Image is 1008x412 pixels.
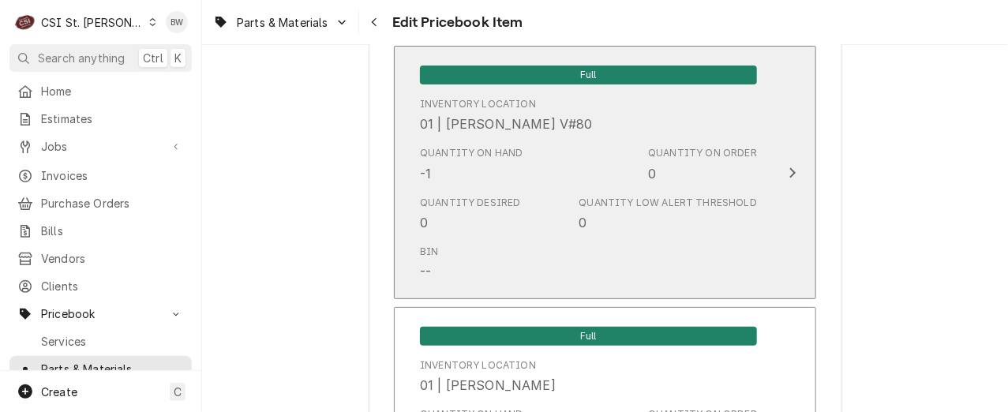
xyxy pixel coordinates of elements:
div: Quantity on Order [648,146,757,182]
div: BW [166,11,188,33]
div: Quantity Desired [420,196,521,232]
div: Quantity Low Alert Threshold [579,196,757,210]
div: 0 [579,213,587,232]
a: Bills [9,218,192,244]
span: Home [41,83,184,99]
span: Bills [41,223,184,239]
a: Services [9,328,192,354]
div: Quantity on Order [648,146,757,160]
div: Location [420,358,556,395]
span: K [174,50,182,66]
div: Inventory Location [420,97,536,111]
a: Home [9,78,192,104]
span: Create [41,385,77,399]
div: C [14,11,36,33]
span: Search anything [38,50,125,66]
div: CSI St. Louis's Avatar [14,11,36,33]
div: Full [420,325,757,346]
div: Brad Wicks's Avatar [166,11,188,33]
span: Edit Pricebook Item [388,12,523,33]
div: 01 | [PERSON_NAME] V#80 [420,114,593,133]
a: Vendors [9,245,192,272]
a: Estimates [9,106,192,132]
span: Parts & Materials [41,361,184,377]
span: Pricebook [41,305,160,322]
a: Clients [9,273,192,299]
span: Services [41,333,184,350]
a: Go to Parts & Materials [207,9,355,36]
div: 0 [648,164,656,183]
a: Invoices [9,163,192,189]
div: Quantity on Hand [420,146,523,160]
span: Full [420,327,757,346]
a: Go to Pricebook [9,301,192,327]
span: Jobs [41,138,160,155]
div: Quantity on Hand [420,146,523,182]
div: Bin [420,245,438,281]
div: Location [420,97,593,133]
div: Inventory Location [420,358,536,373]
button: Navigate back [362,9,388,35]
span: Purchase Orders [41,195,184,212]
span: Invoices [41,167,184,184]
span: Ctrl [143,50,163,66]
div: 0 [420,213,428,232]
button: Search anythingCtrlK [9,44,192,72]
button: Update Inventory Level [394,46,816,299]
a: Go to Jobs [9,133,192,159]
span: Parts & Materials [237,14,328,31]
div: Quantity Desired [420,196,521,210]
span: Estimates [41,110,184,127]
div: CSI St. [PERSON_NAME] [41,14,144,31]
div: -1 [420,164,431,183]
div: 01 | [PERSON_NAME] [420,376,556,395]
div: -- [420,262,431,281]
a: Parts & Materials [9,356,192,382]
span: Vendors [41,250,184,267]
div: Bin [420,245,438,259]
span: Clients [41,278,184,294]
div: Full [420,64,757,84]
div: Quantity Low Alert Threshold [579,196,757,232]
a: Purchase Orders [9,190,192,216]
span: Full [420,66,757,84]
span: C [174,384,182,400]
